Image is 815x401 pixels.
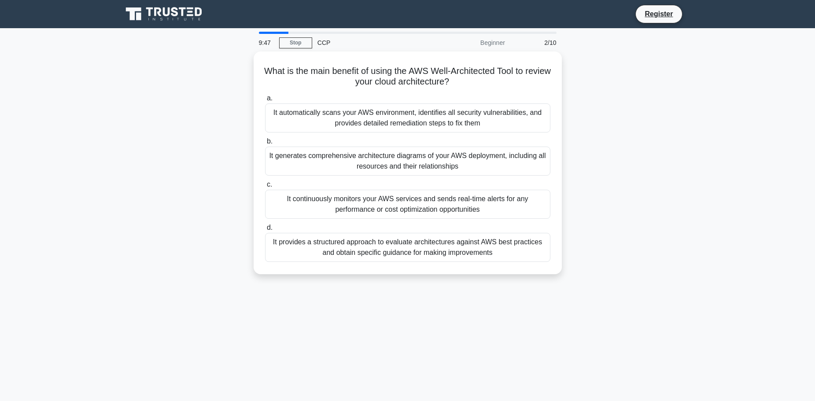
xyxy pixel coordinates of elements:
div: Beginner [433,34,510,52]
div: It continuously monitors your AWS services and sends real-time alerts for any performance or cost... [265,190,550,219]
div: It provides a structured approach to evaluate architectures against AWS best practices and obtain... [265,233,550,262]
div: 9:47 [254,34,279,52]
div: It generates comprehensive architecture diagrams of your AWS deployment, including all resources ... [265,147,550,176]
span: c. [267,180,272,188]
h5: What is the main benefit of using the AWS Well-Architected Tool to review your cloud architecture? [264,66,551,88]
div: CCP [312,34,433,52]
div: 2/10 [510,34,562,52]
span: d. [267,224,273,231]
div: It automatically scans your AWS environment, identifies all security vulnerabilities, and provide... [265,103,550,132]
a: Stop [279,37,312,48]
span: b. [267,137,273,145]
a: Register [639,8,678,19]
span: a. [267,94,273,102]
